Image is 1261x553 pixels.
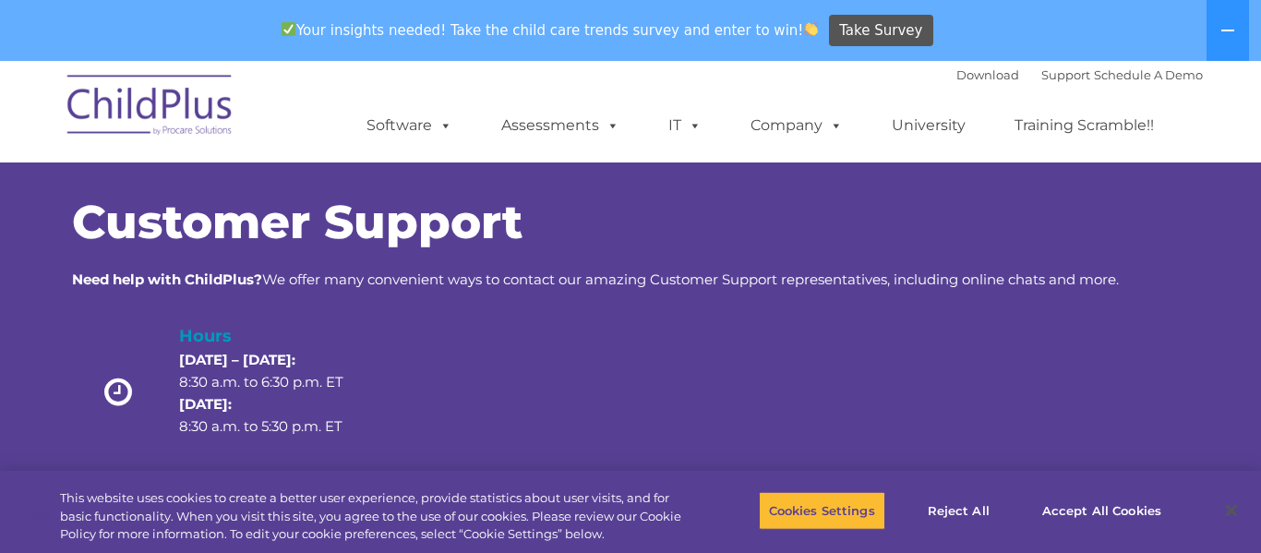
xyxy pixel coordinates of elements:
[483,107,638,144] a: Assessments
[804,22,818,36] img: 👏
[759,491,885,530] button: Cookies Settings
[179,349,375,438] p: 8:30 a.m. to 6:30 p.m. ET 8:30 a.m. to 5:30 p.m. ET
[282,22,295,36] img: ✅
[179,395,232,413] strong: [DATE]:
[72,270,1119,288] span: We offer many convenient ways to contact our amazing Customer Support representatives, including ...
[60,489,693,544] div: This website uses cookies to create a better user experience, provide statistics about user visit...
[348,107,471,144] a: Software
[956,67,1203,82] font: |
[996,107,1172,144] a: Training Scramble!!
[1041,67,1090,82] a: Support
[901,491,1016,530] button: Reject All
[72,194,522,250] span: Customer Support
[1094,67,1203,82] a: Schedule A Demo
[1032,491,1171,530] button: Accept All Cookies
[873,107,984,144] a: University
[650,107,720,144] a: IT
[58,62,243,154] img: ChildPlus by Procare Solutions
[839,15,922,47] span: Take Survey
[72,270,262,288] strong: Need help with ChildPlus?
[956,67,1019,82] a: Download
[179,323,375,349] h4: Hours
[1211,490,1252,531] button: Close
[179,351,295,368] strong: [DATE] – [DATE]:
[732,107,861,144] a: Company
[829,15,933,47] a: Take Survey
[273,12,826,48] span: Your insights needed! Take the child care trends survey and enter to win!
